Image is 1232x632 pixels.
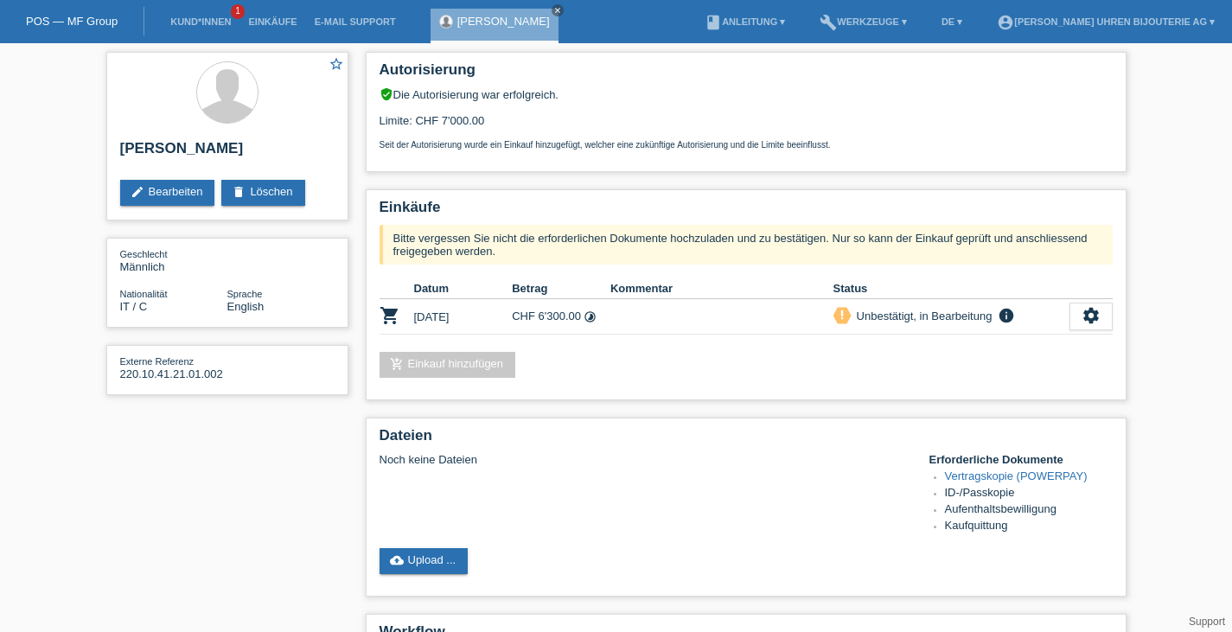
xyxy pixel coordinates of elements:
[231,4,245,19] span: 1
[120,140,335,166] h2: [PERSON_NAME]
[120,249,168,259] span: Geschlecht
[380,453,908,466] div: Noch keine Dateien
[162,16,239,27] a: Kund*innen
[380,140,1113,150] p: Seit der Autorisierung wurde ein Einkauf hinzugefügt, welcher eine zukünftige Autorisierung und d...
[945,502,1113,519] li: Aufenthaltsbewilligung
[512,278,610,299] th: Betrag
[120,300,148,313] span: Italien / C / 19.01.1998
[227,300,265,313] span: English
[380,87,393,101] i: verified_user
[380,101,1113,150] div: Limite: CHF 7'000.00
[945,519,1113,535] li: Kaufquittung
[329,56,344,74] a: star_border
[390,357,404,371] i: add_shopping_cart
[120,356,195,367] span: Externe Referenz
[380,61,1113,87] h2: Autorisierung
[380,305,400,326] i: POSP00027229
[988,16,1223,27] a: account_circle[PERSON_NAME] Uhren Bijouterie AG ▾
[26,15,118,28] a: POS — MF Group
[553,6,562,15] i: close
[380,225,1113,265] div: Bitte vergessen Sie nicht die erforderlichen Dokumente hochzuladen und zu bestätigen. Nur so kann...
[836,309,848,321] i: priority_high
[696,16,794,27] a: bookAnleitung ▾
[997,14,1014,31] i: account_circle
[945,469,1088,482] a: Vertragskopie (POWERPAY)
[705,14,722,31] i: book
[380,352,516,378] a: add_shopping_cartEinkauf hinzufügen
[610,278,833,299] th: Kommentar
[120,247,227,273] div: Männlich
[380,427,1113,453] h2: Dateien
[512,299,610,335] td: CHF 6'300.00
[120,289,168,299] span: Nationalität
[239,16,305,27] a: Einkäufe
[1189,616,1225,628] a: Support
[996,307,1017,324] i: info
[820,14,837,31] i: build
[329,56,344,72] i: star_border
[457,15,550,28] a: [PERSON_NAME]
[1082,306,1101,325] i: settings
[131,185,144,199] i: edit
[120,180,215,206] a: editBearbeiten
[414,299,513,335] td: [DATE]
[933,16,971,27] a: DE ▾
[232,185,246,199] i: delete
[380,87,1113,101] div: Die Autorisierung war erfolgreich.
[221,180,304,206] a: deleteLöschen
[414,278,513,299] th: Datum
[227,289,263,299] span: Sprache
[120,354,227,380] div: 220.10.41.21.01.002
[811,16,916,27] a: buildWerkzeuge ▾
[852,307,993,325] div: Unbestätigt, in Bearbeitung
[552,4,564,16] a: close
[929,453,1113,466] h4: Erforderliche Dokumente
[380,548,469,574] a: cloud_uploadUpload ...
[306,16,405,27] a: E-Mail Support
[945,486,1113,502] li: ID-/Passkopie
[833,278,1069,299] th: Status
[390,553,404,567] i: cloud_upload
[584,310,597,323] i: Fixe Raten (24 Raten)
[380,199,1113,225] h2: Einkäufe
